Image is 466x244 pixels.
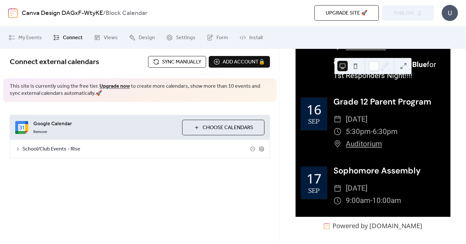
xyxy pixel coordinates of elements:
[333,182,342,194] div: ​
[442,5,458,21] div: U
[333,60,445,81] div: Wear your for 1st Responders Night!!!!
[104,34,118,42] span: Views
[161,29,200,46] a: Settings
[18,34,42,42] span: My Events
[307,172,321,185] div: 17
[182,120,264,135] button: Choose Calendars
[326,9,367,17] span: Upgrade site 🚀
[308,187,320,194] div: Sep
[202,29,233,46] a: Form
[333,138,342,150] div: ​
[33,129,47,135] span: Remove
[370,194,372,207] span: -
[314,5,379,21] button: Upgrade site 🚀
[371,126,373,138] span: -
[48,29,87,46] a: Connect
[33,120,177,128] span: Google Calendar
[308,118,320,125] div: Sep
[333,126,342,138] div: ​
[162,58,201,66] span: Sync manually
[346,194,370,207] span: 9:00am
[332,222,422,230] div: Powered by
[4,29,47,46] a: My Events
[22,145,250,153] span: School/Club Events - Rise
[22,7,103,19] a: Canva Design DAGxF-WtyKE
[8,8,18,18] img: logo
[333,194,342,207] div: ​
[139,34,155,42] span: Design
[89,29,122,46] a: Views
[106,7,147,19] b: Block Calendar
[372,194,401,207] span: 10:00am
[333,96,445,108] div: Grade 12 Parent Program
[373,126,398,138] span: 6:30pm
[369,222,422,230] a: [DOMAIN_NAME]
[203,124,253,132] span: Choose Calendars
[15,121,28,134] img: google
[99,81,130,91] a: Upgrade now
[235,29,267,46] a: Install
[307,103,321,116] div: 16
[63,34,83,42] span: Connect
[148,56,206,68] button: Sync manually
[346,182,367,194] span: [DATE]
[249,34,262,42] span: Install
[10,55,99,69] span: Connect external calendars
[216,34,228,42] span: Form
[124,29,160,46] a: Design
[176,34,195,42] span: Settings
[10,83,270,97] span: This site is currently using the free tier. to create more calendars, show more than 10 events an...
[333,113,342,126] div: ​
[346,113,367,126] span: [DATE]
[103,7,106,19] b: /
[346,138,382,150] a: Auditorium
[346,126,371,138] span: 5:30pm
[333,165,445,177] div: Sophomore Assembly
